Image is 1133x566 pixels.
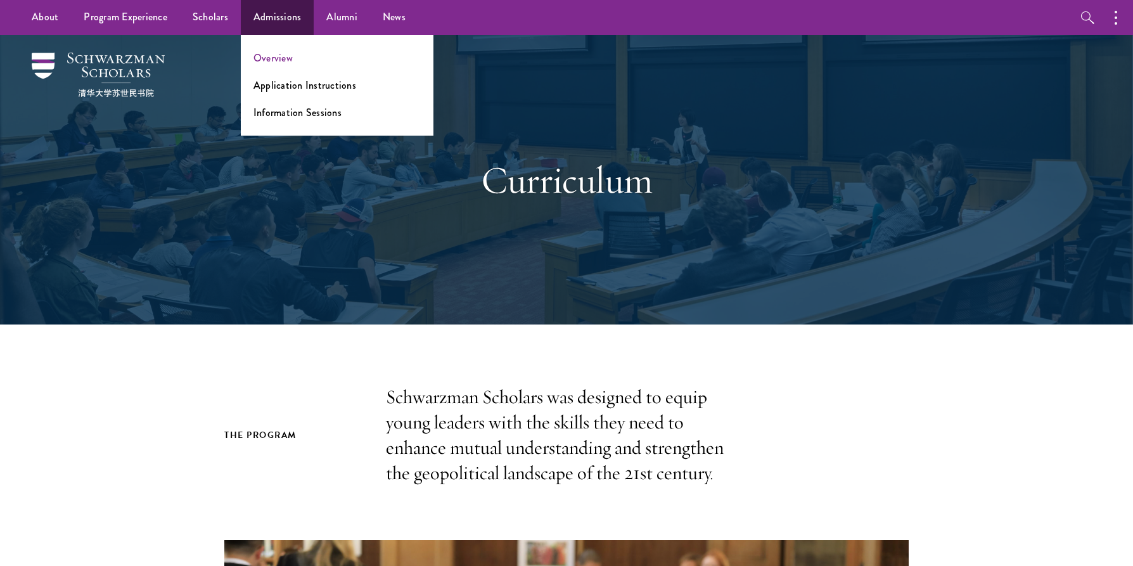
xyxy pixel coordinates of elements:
h2: The Program [224,427,361,443]
p: Schwarzman Scholars was designed to equip young leaders with the skills they need to enhance mutu... [386,385,747,486]
a: Information Sessions [253,105,342,120]
a: Overview [253,51,293,65]
a: Application Instructions [253,78,356,93]
h1: Curriculum [348,157,785,203]
img: Schwarzman Scholars [32,53,165,97]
